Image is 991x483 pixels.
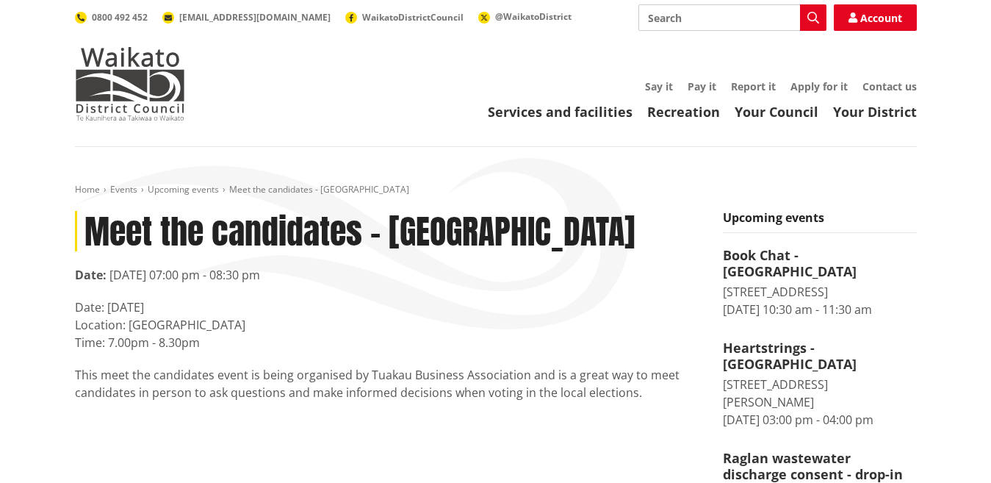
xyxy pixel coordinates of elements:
[834,4,917,31] a: Account
[75,184,917,196] nav: breadcrumb
[109,267,260,283] time: [DATE] 07:00 pm - 08:30 pm
[92,11,148,24] span: 0800 492 452
[723,412,873,428] time: [DATE] 03:00 pm - 04:00 pm
[478,10,572,23] a: @WaikatoDistrict
[723,376,917,411] div: [STREET_ADDRESS][PERSON_NAME]
[75,47,185,121] img: Waikato District Council - Te Kaunihera aa Takiwaa o Waikato
[229,183,409,196] span: Meet the candidates - [GEOGRAPHIC_DATA]
[162,11,331,24] a: [EMAIL_ADDRESS][DOMAIN_NAME]
[495,10,572,23] span: @WaikatoDistrict
[75,298,701,351] p: Date: [DATE] Location: [GEOGRAPHIC_DATA] Time: 7.00pm - 8.30pm
[647,103,720,121] a: Recreation
[488,103,633,121] a: Services and facilities
[688,79,716,93] a: Pay it
[735,103,818,121] a: Your Council
[723,248,917,318] a: Book Chat - [GEOGRAPHIC_DATA] [STREET_ADDRESS] [DATE] 10:30 am - 11:30 am
[723,248,917,279] h4: Book Chat - [GEOGRAPHIC_DATA]
[75,11,148,24] a: 0800 492 452
[345,11,464,24] a: WaikatoDistrictCouncil
[833,103,917,121] a: Your District
[723,301,872,318] time: [DATE] 10:30 am - 11:30 am
[638,4,826,31] input: Search input
[75,366,701,401] p: This meet the candidates event is being organised by Tuakau Business Association and is a great w...
[75,211,701,251] h1: Meet the candidates - [GEOGRAPHIC_DATA]
[179,11,331,24] span: [EMAIL_ADDRESS][DOMAIN_NAME]
[862,79,917,93] a: Contact us
[110,183,137,196] a: Events
[790,79,848,93] a: Apply for it
[723,340,917,372] h4: Heartstrings - [GEOGRAPHIC_DATA]
[75,183,100,196] a: Home
[731,79,776,93] a: Report it
[148,183,219,196] a: Upcoming events
[723,283,917,301] div: [STREET_ADDRESS]
[723,340,917,429] a: Heartstrings - [GEOGRAPHIC_DATA] [STREET_ADDRESS][PERSON_NAME] [DATE] 03:00 pm - 04:00 pm
[75,267,107,283] strong: Date:
[645,79,673,93] a: Say it
[362,11,464,24] span: WaikatoDistrictCouncil
[723,211,917,233] h5: Upcoming events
